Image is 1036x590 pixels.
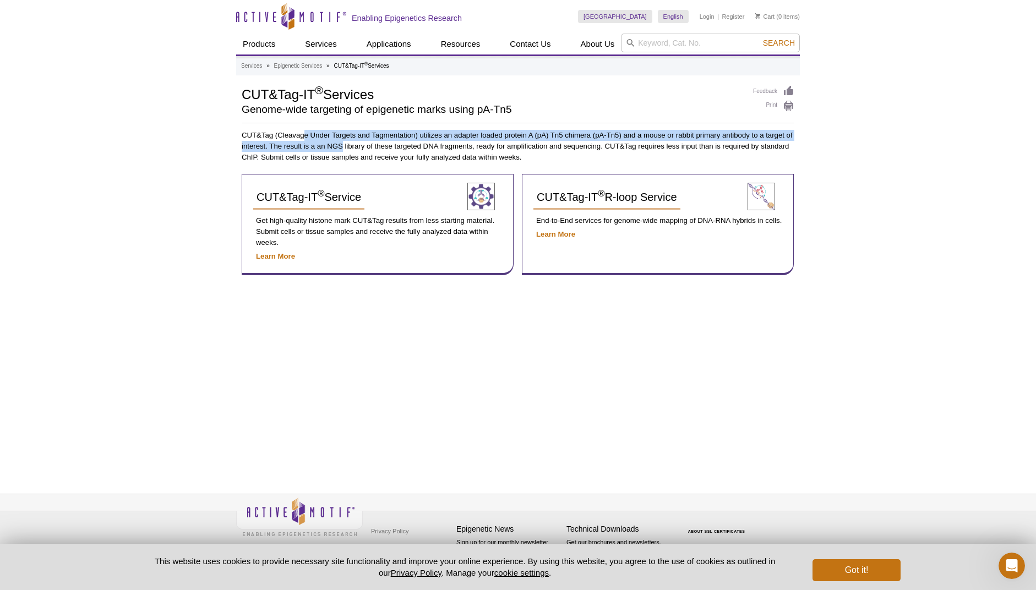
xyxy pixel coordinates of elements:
img: CUT&Tag-IT® Service [467,183,495,210]
img: Your Cart [755,13,760,19]
a: Cart [755,13,775,20]
p: End-to-End services for genome-wide mapping of DNA-RNA hybrids in cells. [533,215,782,226]
a: Epigenetic Services [274,61,322,71]
a: Privacy Policy [391,568,441,577]
sup: ® [315,84,323,96]
button: cookie settings [494,568,549,577]
p: Get our brochures and newsletters, or request them by mail. [566,538,671,566]
span: Search [763,39,795,47]
sup: ® [364,61,368,67]
h4: Epigenetic News [456,525,561,534]
a: Feedback [753,85,794,97]
a: Print [753,100,794,112]
li: » [266,63,270,69]
p: This website uses cookies to provide necessary site functionality and improve your online experie... [135,555,794,578]
p: Sign up for our monthly newsletter highlighting recent publications in the field of epigenetics. [456,538,561,575]
sup: ® [318,189,324,199]
p: CUT&Tag (Cleavage Under Targets and Tagmentation) utilizes an adapter loaded protein A (pA) Tn5 c... [242,130,794,163]
h1: CUT&Tag-IT Services [242,85,742,102]
a: ABOUT SSL CERTIFICATES [688,529,745,533]
h2: Enabling Epigenetics Research [352,13,462,23]
a: Register [722,13,744,20]
a: CUT&Tag-IT®Service [253,185,364,210]
a: [GEOGRAPHIC_DATA] [578,10,652,23]
h4: Technical Downloads [566,525,671,534]
a: Services [241,61,262,71]
sup: ® [598,189,604,199]
iframe: Intercom live chat [999,553,1025,579]
li: » [326,63,330,69]
a: English [658,10,689,23]
table: Click to Verify - This site chose Symantec SSL for secure e-commerce and confidential communicati... [677,513,759,538]
a: Resources [434,34,487,54]
li: | [717,10,719,23]
span: CUT&Tag-IT R-loop Service [537,191,677,203]
li: CUT&Tag-IT Services [334,63,389,69]
a: Products [236,34,282,54]
a: Privacy Policy [368,523,411,539]
a: Learn More [256,252,295,260]
button: Search [760,38,798,48]
h2: Genome-wide targeting of epigenetic marks using pA-Tn5 [242,105,742,114]
input: Keyword, Cat. No. [621,34,800,52]
a: Applications [360,34,418,54]
img: Active Motif, [236,494,363,539]
a: Learn More [536,230,575,238]
button: Got it! [813,559,901,581]
span: CUT&Tag-IT Service [257,191,361,203]
a: CUT&Tag-IT®R-loop Service [533,185,680,210]
li: (0 items) [755,10,800,23]
img: CUT&Tag-IT® Service [748,183,775,210]
a: Services [298,34,343,54]
p: Get high-quality histone mark CUT&Tag results from less starting material. Submit cells or tissue... [253,215,502,248]
a: About Us [574,34,621,54]
a: Contact Us [503,34,557,54]
a: Terms & Conditions [368,539,426,556]
a: Login [700,13,715,20]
